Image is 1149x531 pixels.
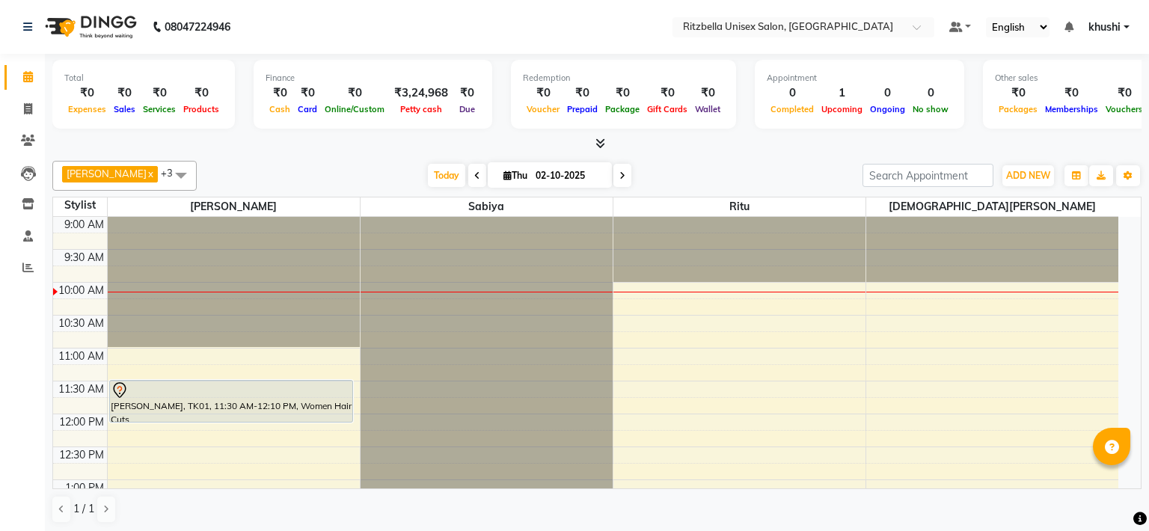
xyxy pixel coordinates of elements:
div: Total [64,72,223,85]
span: Online/Custom [321,104,388,114]
button: ADD NEW [1002,165,1054,186]
iframe: chat widget [1086,471,1134,516]
span: Services [139,104,180,114]
div: Finance [266,72,480,85]
div: [PERSON_NAME], TK01, 11:30 AM-12:10 PM, Women Hair Cuts [110,381,353,422]
span: Voucher [523,104,563,114]
span: Wallet [691,104,724,114]
span: Packages [995,104,1041,114]
img: logo [38,6,141,48]
div: Stylist [53,197,107,213]
div: 11:00 AM [55,349,107,364]
span: Sabiya [361,197,613,216]
div: 1:00 PM [62,480,107,496]
span: ADD NEW [1006,170,1050,181]
div: Redemption [523,72,724,85]
span: [PERSON_NAME] [108,197,360,216]
span: No show [909,104,952,114]
div: 0 [909,85,952,102]
div: ₹0 [139,85,180,102]
div: ₹0 [64,85,110,102]
span: Prepaid [563,104,601,114]
div: ₹0 [1041,85,1102,102]
span: 1 / 1 [73,501,94,517]
div: ₹0 [601,85,643,102]
div: 9:00 AM [61,217,107,233]
span: Due [456,104,479,114]
div: 10:30 AM [55,316,107,331]
div: ₹0 [643,85,691,102]
span: Package [601,104,643,114]
div: Appointment [767,72,952,85]
input: Search Appointment [862,164,993,187]
span: khushi [1088,19,1121,35]
div: 1 [818,85,866,102]
div: ₹0 [1102,85,1147,102]
div: ₹0 [691,85,724,102]
span: Cash [266,104,294,114]
span: Vouchers [1102,104,1147,114]
span: +3 [161,167,184,179]
span: Completed [767,104,818,114]
span: Products [180,104,223,114]
div: ₹0 [523,85,563,102]
span: Petty cash [396,104,446,114]
span: Ritu [613,197,865,216]
span: Card [294,104,321,114]
div: ₹0 [266,85,294,102]
div: 0 [767,85,818,102]
div: ₹0 [563,85,601,102]
span: Upcoming [818,104,866,114]
div: ₹0 [180,85,223,102]
input: 2025-10-02 [531,165,606,187]
div: ₹0 [321,85,388,102]
div: ₹0 [294,85,321,102]
div: 11:30 AM [55,381,107,397]
b: 08047224946 [165,6,230,48]
div: 12:30 PM [56,447,107,463]
span: Thu [500,170,531,181]
span: Today [428,164,465,187]
div: 12:00 PM [56,414,107,430]
span: Expenses [64,104,110,114]
span: [DEMOGRAPHIC_DATA][PERSON_NAME] [866,197,1119,216]
div: 9:30 AM [61,250,107,265]
span: Ongoing [866,104,909,114]
span: Sales [110,104,139,114]
a: x [147,168,153,179]
div: ₹3,24,968 [388,85,454,102]
div: ₹0 [110,85,139,102]
span: Gift Cards [643,104,691,114]
div: 10:00 AM [55,283,107,298]
span: Memberships [1041,104,1102,114]
div: ₹0 [454,85,480,102]
div: ₹0 [995,85,1041,102]
div: 0 [866,85,909,102]
span: [PERSON_NAME] [67,168,147,179]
